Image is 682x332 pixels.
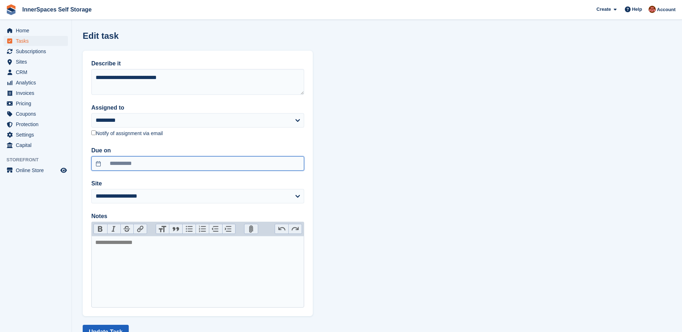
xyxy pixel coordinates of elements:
span: Capital [16,140,59,150]
a: menu [4,130,68,140]
button: Attach Files [244,224,258,234]
span: Protection [16,119,59,129]
span: Help [632,6,642,13]
span: Subscriptions [16,46,59,56]
button: Heading [156,224,169,234]
a: menu [4,165,68,175]
button: Quote [169,224,182,234]
button: Numbers [196,224,209,234]
span: Coupons [16,109,59,119]
span: Settings [16,130,59,140]
img: Abby Tilley [649,6,656,13]
button: Undo [275,224,288,234]
button: Bullets [182,224,196,234]
label: Due on [91,146,304,155]
a: menu [4,88,68,98]
a: menu [4,67,68,77]
img: stora-icon-8386f47178a22dfd0bd8f6a31ec36ba5ce8667c1dd55bd0f319d3a0aa187defe.svg [6,4,17,15]
input: Notify of assignment via email [91,130,96,135]
button: Strikethrough [120,224,134,234]
button: Link [133,224,147,234]
span: Pricing [16,98,59,109]
span: Storefront [6,156,72,163]
label: Notes [91,212,304,221]
button: Increase Level [222,224,235,234]
a: InnerSpaces Self Storage [19,4,95,15]
span: Invoices [16,88,59,98]
button: Redo [288,224,302,234]
span: CRM [16,67,59,77]
button: Italic [107,224,120,234]
a: menu [4,57,68,67]
a: menu [4,109,68,119]
a: menu [4,26,68,36]
button: Decrease Level [209,224,222,234]
span: Create [596,6,611,13]
span: Analytics [16,78,59,88]
a: menu [4,119,68,129]
label: Assigned to [91,103,304,112]
a: menu [4,78,68,88]
a: Preview store [59,166,68,175]
button: Bold [94,224,107,234]
span: Home [16,26,59,36]
span: Account [657,6,676,13]
a: menu [4,36,68,46]
label: Describe it [91,59,304,68]
a: menu [4,46,68,56]
a: menu [4,98,68,109]
h1: Edit task [83,31,119,41]
span: Online Store [16,165,59,175]
label: Site [91,179,304,188]
label: Notify of assignment via email [91,130,163,137]
span: Tasks [16,36,59,46]
a: menu [4,140,68,150]
span: Sites [16,57,59,67]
